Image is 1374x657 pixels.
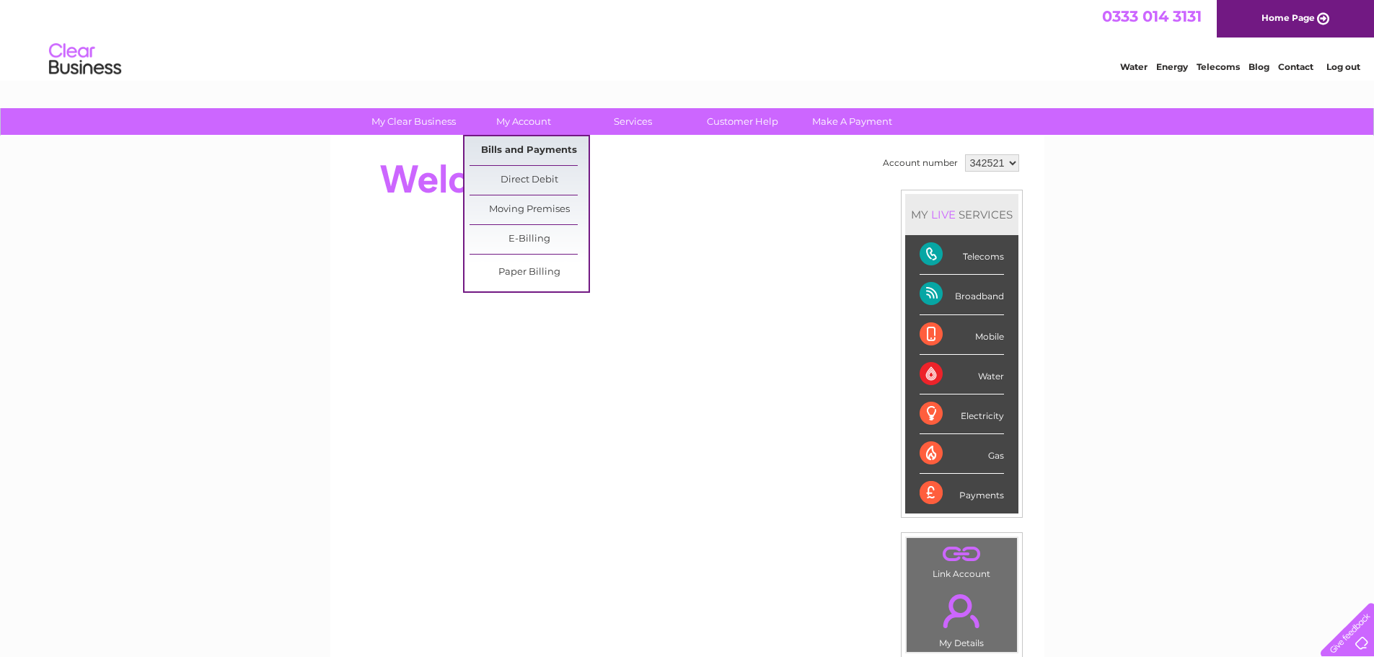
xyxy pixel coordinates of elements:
[905,194,1018,235] div: MY SERVICES
[354,108,473,135] a: My Clear Business
[1102,7,1202,25] a: 0333 014 3131
[470,195,589,224] a: Moving Premises
[1249,61,1269,72] a: Blog
[920,355,1004,394] div: Water
[910,542,1013,567] a: .
[906,582,1018,653] td: My Details
[347,8,1029,70] div: Clear Business is a trading name of Verastar Limited (registered in [GEOGRAPHIC_DATA] No. 3667643...
[1120,61,1148,72] a: Water
[920,275,1004,314] div: Broadband
[920,434,1004,474] div: Gas
[906,537,1018,583] td: Link Account
[470,258,589,287] a: Paper Billing
[920,235,1004,275] div: Telecoms
[1197,61,1240,72] a: Telecoms
[920,474,1004,513] div: Payments
[464,108,583,135] a: My Account
[573,108,692,135] a: Services
[683,108,802,135] a: Customer Help
[470,136,589,165] a: Bills and Payments
[1156,61,1188,72] a: Energy
[470,166,589,195] a: Direct Debit
[793,108,912,135] a: Make A Payment
[928,208,959,221] div: LIVE
[1326,61,1360,72] a: Log out
[48,38,122,81] img: logo.png
[879,151,961,175] td: Account number
[470,225,589,254] a: E-Billing
[910,586,1013,636] a: .
[920,394,1004,434] div: Electricity
[920,315,1004,355] div: Mobile
[1278,61,1313,72] a: Contact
